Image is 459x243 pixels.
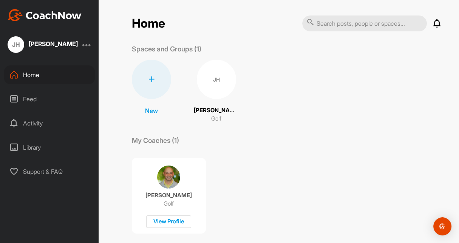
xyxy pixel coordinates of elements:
a: JH[PERSON_NAME]Golf [194,60,239,123]
div: Library [4,138,95,157]
img: CoachNow [8,9,82,21]
div: [PERSON_NAME] [29,41,78,47]
div: Support & FAQ [4,162,95,181]
div: Home [4,65,95,84]
div: JH [8,36,24,53]
p: Golf [164,200,174,207]
div: Feed [4,90,95,108]
p: My Coaches (1) [132,135,179,145]
p: Golf [211,115,221,123]
div: View Profile [146,215,191,228]
p: Spaces and Groups (1) [132,44,201,54]
input: Search posts, people or spaces... [302,15,427,31]
div: Activity [4,114,95,133]
p: New [145,106,158,115]
p: [PERSON_NAME] [194,106,239,115]
img: coach avatar [157,166,180,189]
div: JH [197,60,236,99]
h2: Home [132,16,165,31]
p: [PERSON_NAME] [145,192,192,199]
div: Open Intercom Messenger [433,217,451,235]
